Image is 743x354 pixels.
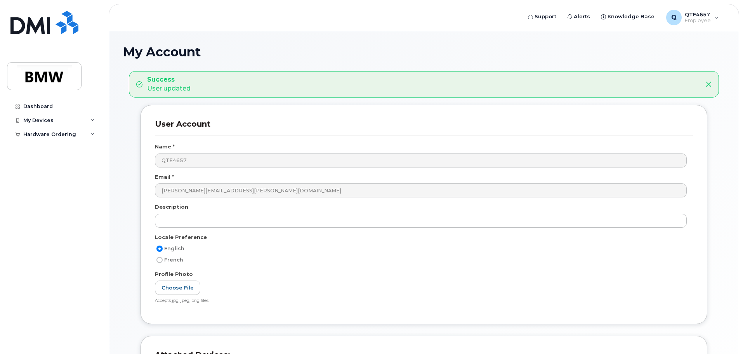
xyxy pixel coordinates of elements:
[155,173,174,181] label: Email *
[156,257,163,263] input: French
[156,246,163,252] input: English
[164,246,184,251] span: English
[155,234,207,241] label: Locale Preference
[155,143,175,150] label: Name *
[155,119,693,136] h3: User Account
[155,298,687,304] div: Accepts jpg, jpeg, png files
[155,281,200,295] label: Choose File
[155,270,193,278] label: Profile Photo
[123,45,725,59] h1: My Account
[147,75,191,93] div: User updated
[164,257,183,263] span: French
[147,75,191,84] strong: Success
[155,203,188,211] label: Description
